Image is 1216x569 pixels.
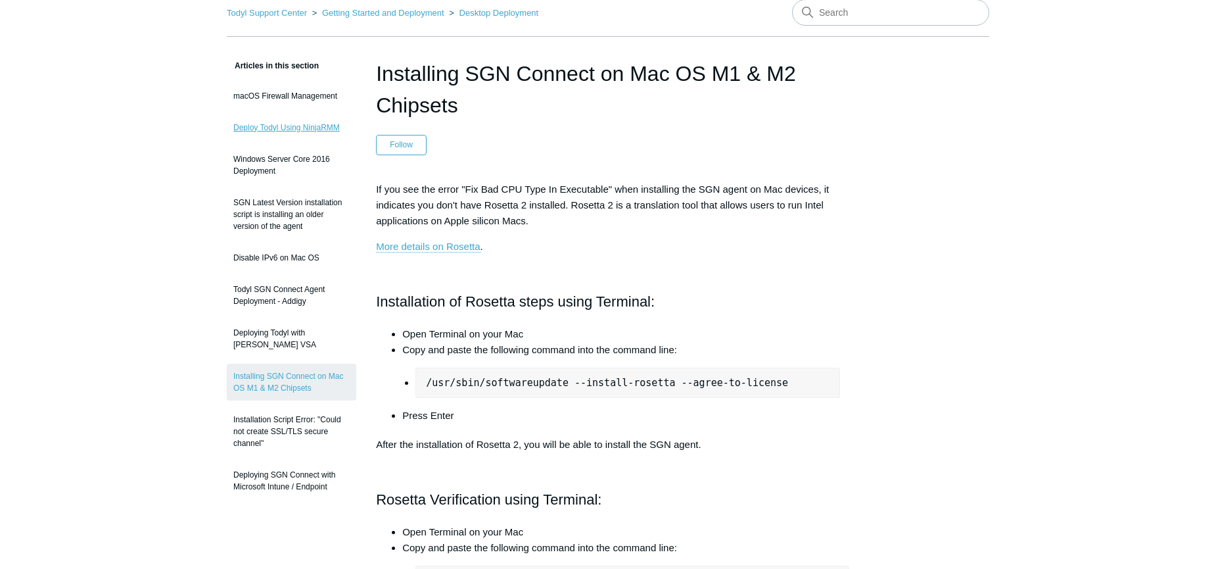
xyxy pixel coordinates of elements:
a: Desktop Deployment [459,8,539,18]
li: Copy and paste the following command into the command line: [402,342,840,398]
pre: /usr/sbin/softwareupdate --install-rosetta --agree-to-license [415,368,840,398]
li: Press Enter [402,408,840,424]
a: Deploying Todyl with [PERSON_NAME] VSA [227,320,356,357]
li: Getting Started and Deployment [310,8,447,18]
p: . [376,239,840,255]
a: Deploy Todyl Using NinjaRMM [227,115,356,140]
a: Deploying SGN Connect with Microsoft Intune / Endpoint [227,462,356,499]
p: If you see the error "Fix Bad CPU Type In Executable" when installing the SGN agent on Mac device... [376,182,840,229]
a: macOS Firewall Management [227,84,356,109]
a: SGN Latest Version installation script is installing an older version of the agent [227,190,356,239]
h1: Installing SGN Connect on Mac OS M1 & M2 Chipsets [376,58,840,121]
a: Installing SGN Connect on Mac OS M1 & M2 Chipsets [227,364,356,401]
a: Installation Script Error: "Could not create SSL/TLS secure channel" [227,407,356,456]
a: Todyl Support Center [227,8,307,18]
h2: Installation of Rosetta steps using Terminal: [376,290,840,313]
a: More details on Rosetta [376,241,480,253]
a: Getting Started and Deployment [322,8,444,18]
span: Articles in this section [227,61,319,70]
li: Desktop Deployment [446,8,538,18]
li: Open Terminal on your Mac [402,524,840,540]
p: After the installation of Rosetta 2, you will be able to install the SGN agent. [376,437,840,453]
a: Disable IPv6 on Mac OS [227,245,356,270]
li: Todyl Support Center [227,8,310,18]
button: Follow Article [376,135,427,155]
a: Todyl SGN Connect Agent Deployment - Addigy [227,277,356,314]
a: Windows Server Core 2016 Deployment [227,147,356,184]
h2: Rosetta Verification using Terminal: [376,488,840,511]
li: Open Terminal on your Mac [402,326,840,342]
